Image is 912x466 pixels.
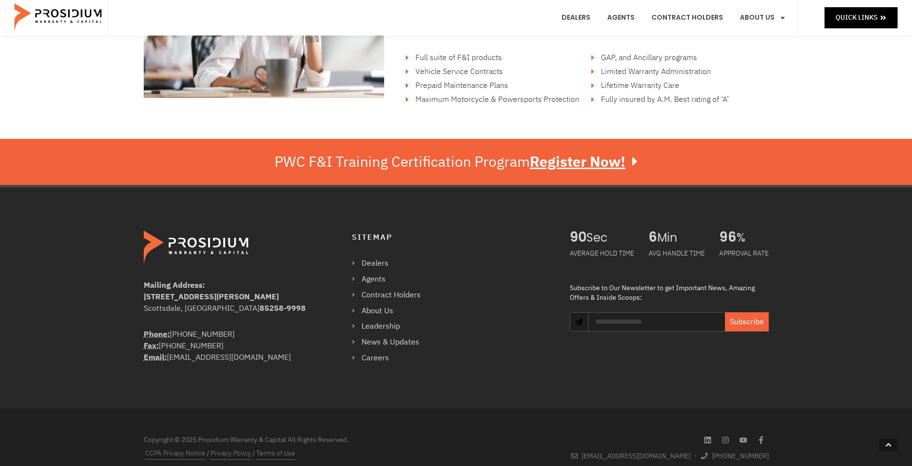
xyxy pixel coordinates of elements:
[570,245,634,262] div: AVERAGE HOLD TIME
[144,329,313,363] div: [PHONE_NUMBER] [PHONE_NUMBER] [EMAIL_ADDRESS][DOMAIN_NAME]
[352,351,430,365] a: Careers
[352,231,550,245] h4: Sitemap
[275,153,637,171] div: PWC F&I Training Certification Program
[352,257,430,270] a: Dealers
[570,283,768,302] div: Subscribe to Our Newsletter to get Important News, Amazing Offers & Inside Scoops:
[599,52,697,63] span: GAP, and Ancillary programs
[352,304,430,318] a: About Us
[570,231,587,245] span: 90
[579,450,690,462] span: [EMAIL_ADDRESS][DOMAIN_NAME]
[144,352,167,363] abbr: Email Address
[599,94,729,105] span: Fully insured by A.M. Best rating of ‘A’
[737,231,769,245] span: %
[599,66,711,77] span: Limited Warranty Administration
[413,66,503,77] span: Vehicle Service Contracts
[260,303,306,314] b: 85258-9998
[352,335,430,349] a: News & Updates
[571,450,691,462] a: [EMAIL_ADDRESS][DOMAIN_NAME]
[144,447,451,460] div: / /
[144,352,167,363] strong: Email:
[701,450,769,462] a: [PHONE_NUMBER]
[825,7,898,28] a: Quick Links
[836,12,877,24] span: Quick Links
[144,329,170,340] strong: Phone:
[599,80,679,91] span: Lifetime Warranty Care
[144,291,279,303] b: [STREET_ADDRESS][PERSON_NAME]
[144,329,170,340] abbr: Phone Number
[413,94,579,105] span: Maximum Motorcycle & Powersports Protection
[352,272,430,286] a: Agents
[352,257,430,365] nav: Menu
[530,151,625,172] u: Register Now!
[413,80,508,91] span: Prepaid Maintenance Plans
[352,319,430,333] a: Leadership
[657,231,705,245] span: Min
[211,447,251,460] a: Privacy Policy
[256,447,295,460] a: Terms of Use
[413,52,502,63] span: Full suite of F&I products
[352,288,430,302] a: Contract Holders
[144,435,451,445] div: Copyright © 2025 Prosidium Warranty & Capital All Rights Reserved.
[145,447,205,460] a: CCPA Privacy Notice
[144,303,313,314] div: Scottsdale, [GEOGRAPHIC_DATA]
[730,316,764,328] span: Subscribe
[587,231,634,245] span: Sec
[144,280,205,291] b: Mailing Address:
[719,231,737,245] span: 96
[725,312,769,331] button: Subscribe
[588,312,768,341] form: Newsletter Form
[144,340,159,352] strong: Fax:
[710,450,769,462] span: [PHONE_NUMBER]
[719,245,769,262] div: APPROVAL RATE
[649,245,705,262] div: AVG HANDLE TIME
[649,231,657,245] span: 6
[144,340,159,352] abbr: Fax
